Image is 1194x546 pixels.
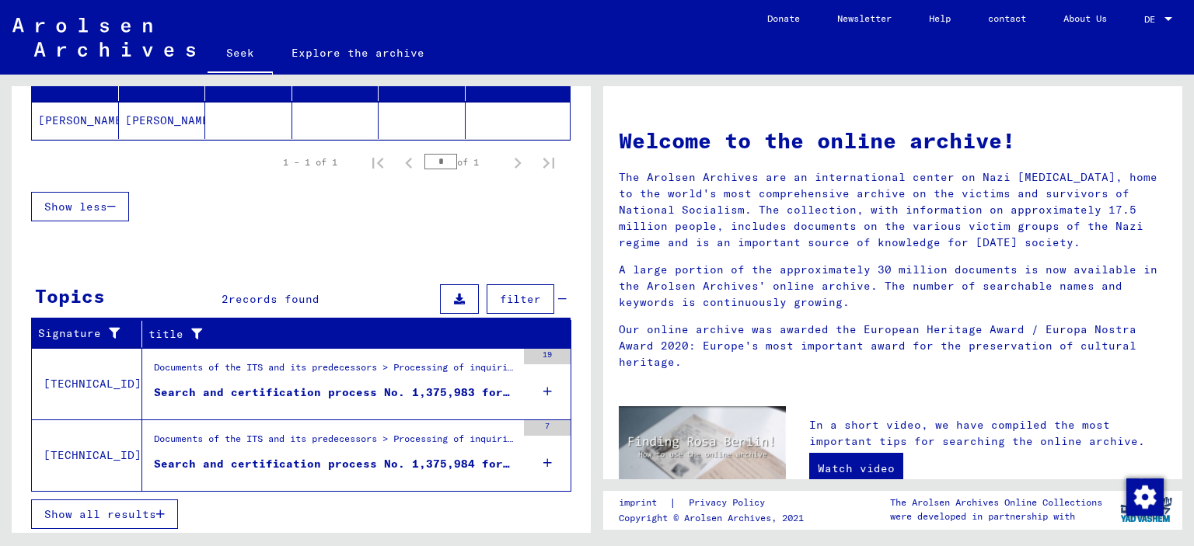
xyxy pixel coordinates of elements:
font: 2 [222,292,229,306]
img: yv_logo.png [1117,490,1175,529]
font: birth date [385,72,455,86]
font: Show all results [44,507,156,521]
font: Birth [303,72,338,86]
font: The Arolsen Archives are an international center on Nazi [MEDICAL_DATA], home to the world's most... [619,170,1157,249]
font: of 1 [457,156,479,168]
button: Next page [502,147,533,178]
img: Change consent [1126,478,1164,516]
font: Topics [35,284,105,308]
font: imprint [619,496,657,508]
a: imprint [619,495,669,511]
a: Privacy Policy [676,495,784,511]
font: First name [125,72,195,86]
font: 7 [545,421,550,431]
font: | [669,496,676,509]
div: title [148,322,552,346]
font: Search and certification process No. 1,375,983 for [PERSON_NAME] [DEMOGRAPHIC_DATA] [154,385,734,399]
font: Copyright © Arolsen Archives, 2021 [619,512,804,523]
a: Seek [208,34,273,75]
button: Show less [31,192,129,221]
button: First page [362,147,393,178]
font: 1 – 1 of 1 [283,156,337,168]
font: filter [500,292,541,306]
font: In a short video, we have compiled the most important tips for searching the online archive. [809,418,1145,448]
font: About Us [1063,12,1107,24]
font: Explore the archive [292,46,424,60]
font: [TECHNICAL_ID] [44,377,141,391]
font: Show less [44,200,107,214]
button: filter [487,284,554,314]
font: DE [1144,13,1155,25]
font: Birth name [211,72,281,86]
font: Our online archive was awarded the European Heritage Award / Europa Nostra Award 2020: Europe's m... [619,322,1136,369]
button: Last page [533,147,564,178]
font: Newsletter [837,12,892,24]
font: Prisoner # [472,72,542,86]
a: Explore the archive [273,34,443,71]
img: video.jpg [619,406,786,497]
font: Help [929,12,951,24]
a: Watch video [809,453,903,484]
font: Signature [38,326,101,340]
button: Show all results [31,499,178,529]
font: were developed in partnership with [890,510,1075,522]
font: Privacy Policy [689,496,765,508]
font: Watch video [818,461,895,475]
font: [PERSON_NAME] [125,113,216,127]
font: Donate [767,12,800,24]
button: Previous page [393,147,424,178]
font: contact [988,12,1026,24]
font: A large portion of the approximately 30 million documents is now available in the Arolsen Archive... [619,263,1157,309]
font: Seek [226,46,254,60]
font: Search and certification process No. 1,375,984 for [PERSON_NAME], [PERSON_NAME] [DEMOGRAPHIC_DATA] [154,457,839,471]
font: Welcome to the online archive! [619,127,1015,154]
div: Signature [38,322,141,346]
img: Arolsen_neg.svg [12,18,195,57]
font: The Arolsen Archives Online Collections [890,496,1102,508]
font: records found [229,292,319,306]
font: title [148,327,183,341]
font: [PERSON_NAME] [38,113,129,127]
div: Change consent [1126,478,1163,515]
font: [TECHNICAL_ID] [44,448,141,462]
font: 19 [543,350,552,360]
font: Last name [38,72,101,86]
